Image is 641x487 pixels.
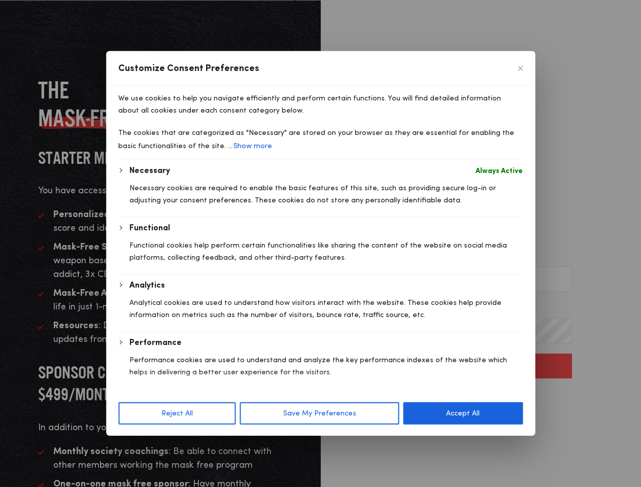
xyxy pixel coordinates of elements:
p: Performance cookies are used to understand and analyze the key performance indexes of the website... [129,354,523,378]
button: Reject All [118,402,236,425]
button: Save My Preferences [240,402,399,425]
p: The cookies that are categorized as "Necessary" are stored on your browser as they are essential ... [118,127,523,153]
button: Accept All [403,402,523,425]
button: Analytics [129,280,165,292]
button: Necessary [129,165,170,177]
span: Always Active [476,165,523,177]
div: Customise Consent Preferences [106,51,535,436]
button: Functional [129,222,170,234]
button: Performance [129,337,182,349]
button: Show more [232,139,273,153]
span: Customize Consent Preferences [118,62,259,75]
p: Analytical cookies are used to understand how visitors interact with the website. These cookies h... [129,297,523,321]
p: We use cookies to help you navigate efficiently and perform certain functions. You will find deta... [118,92,523,117]
p: Functional cookies help perform certain functionalities like sharing the content of the website o... [129,239,523,264]
p: Necessary cookies are required to enable the basic features of this site, such as providing secur... [129,182,523,206]
button: [cky_preference_close_label] [518,66,523,71]
img: Close [518,66,523,71]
